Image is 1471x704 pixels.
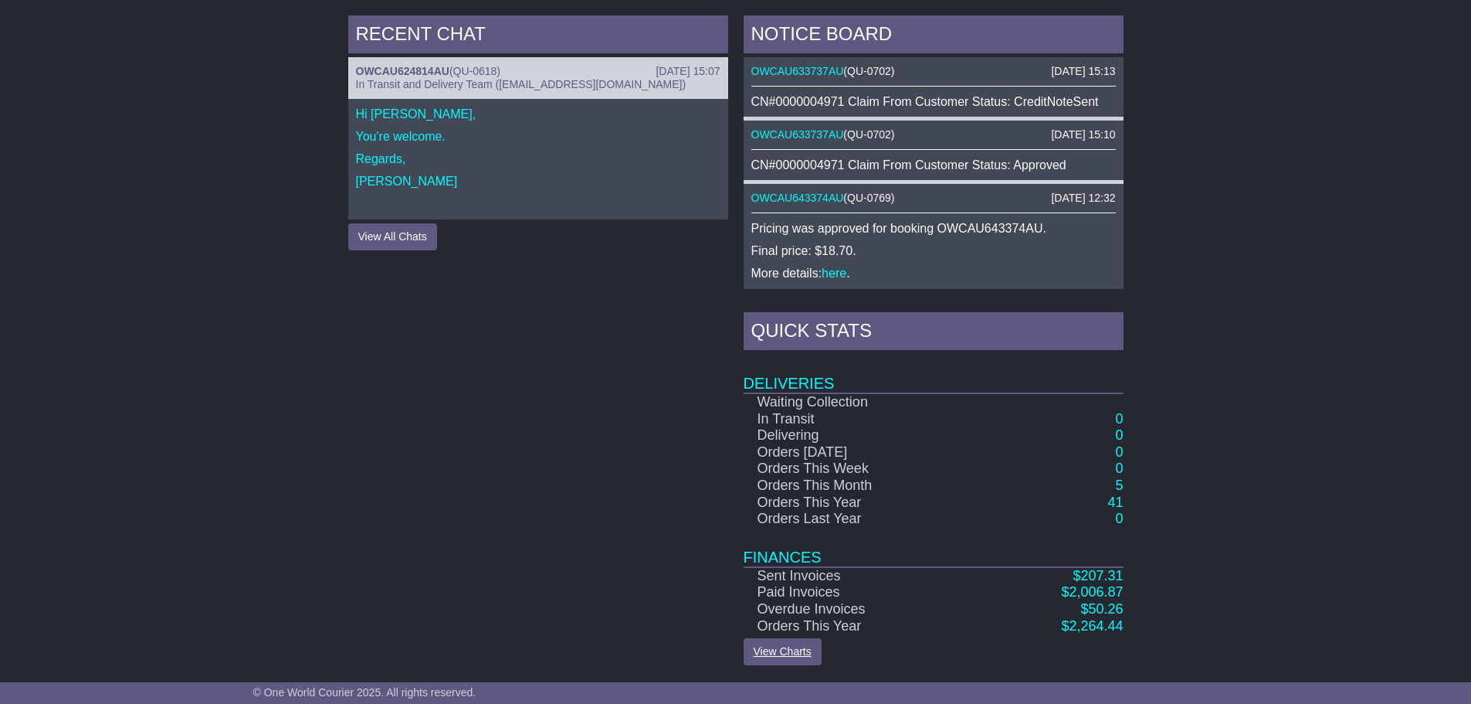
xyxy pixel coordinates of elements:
a: 0 [1115,427,1123,443]
span: QU-0702 [847,65,891,77]
div: CN#0000004971 Claim From Customer Status: Approved [751,158,1116,172]
td: Overdue Invoices [744,601,983,618]
td: Orders Last Year [744,511,983,528]
td: Orders This Month [744,478,983,495]
span: 2,264.44 [1069,618,1123,634]
td: Deliveries [744,354,1124,393]
p: Regards, [356,151,720,166]
a: $2,264.44 [1061,618,1123,634]
div: ( ) [356,65,720,78]
td: Delivering [744,427,983,444]
td: Orders [DATE] [744,444,983,461]
p: [PERSON_NAME] [356,174,720,189]
span: QU-0769 [847,192,891,204]
p: Hi [PERSON_NAME], [356,107,720,121]
td: Orders This Year [744,495,983,512]
td: Finances [744,528,1124,567]
a: 41 [1107,495,1123,510]
div: [DATE] 15:07 [656,65,720,78]
a: $50.26 [1080,601,1123,617]
td: Orders This Week [744,461,983,478]
a: $207.31 [1073,568,1123,583]
span: 2,006.87 [1069,584,1123,600]
div: [DATE] 15:13 [1051,65,1115,78]
span: QU-0618 [453,65,497,77]
p: You're welcome. [356,129,720,144]
a: OWCAU633737AU [751,65,844,77]
p: Final price: $18.70. [751,243,1116,258]
span: QU-0702 [847,128,891,141]
div: ( ) [751,128,1116,141]
span: 207.31 [1080,568,1123,583]
button: View All Chats [348,223,437,250]
span: © One World Courier 2025. All rights reserved. [253,686,476,699]
div: CN#0000004971 Claim From Customer Status: CreditNoteSent [751,94,1116,109]
a: 0 [1115,461,1123,476]
a: OWCAU624814AU [356,65,449,77]
a: here [822,267,846,280]
a: 5 [1115,478,1123,493]
a: 0 [1115,444,1123,460]
a: $2,006.87 [1061,584,1123,600]
div: [DATE] 12:32 [1051,192,1115,205]
a: 0 [1115,511,1123,526]
div: Quick Stats [744,312,1124,354]
div: ( ) [751,192,1116,205]
p: More details: . [751,266,1116,281]
span: 50.26 [1088,601,1123,617]
p: Pricing was approved for booking OWCAU643374AU. [751,221,1116,236]
a: View Charts [744,638,822,665]
td: In Transit [744,411,983,428]
a: OWCAU643374AU [751,192,844,204]
a: 0 [1115,411,1123,427]
td: Waiting Collection [744,393,983,411]
a: OWCAU633737AU [751,128,844,141]
div: ( ) [751,65,1116,78]
span: In Transit and Delivery Team ([EMAIL_ADDRESS][DOMAIN_NAME]) [356,78,686,90]
td: Orders This Year [744,618,983,635]
div: NOTICE BOARD [744,15,1124,57]
td: Paid Invoices [744,584,983,601]
td: Sent Invoices [744,567,983,585]
div: [DATE] 15:10 [1051,128,1115,141]
div: RECENT CHAT [348,15,728,57]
